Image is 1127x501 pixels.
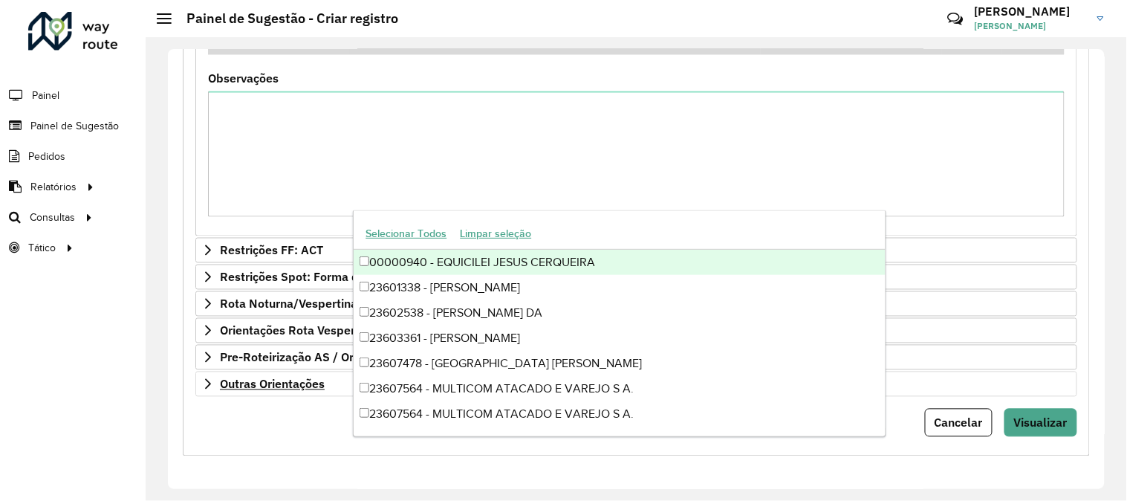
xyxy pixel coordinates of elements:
[195,291,1077,317] a: Rota Noturna/Vespertina
[220,352,406,363] span: Pre-Roteirização AS / Orientações
[354,376,885,401] div: 23607564 - MULTICOM ATACADO E VAREJO S A.
[1014,416,1068,430] span: Visualizar
[354,300,885,326] div: 23602538 - [PERSON_NAME] DA
[354,326,885,351] div: 23603361 - [PERSON_NAME]
[32,88,59,103] span: Painel
[354,427,885,452] div: 23607719 - SENDAS DISTRIBUIDORA S A
[28,149,65,164] span: Pedidos
[195,318,1077,343] a: Orientações Rota Vespertina Janela de horário extraordinária
[220,325,556,337] span: Orientações Rota Vespertina Janela de horário extraordinária
[220,245,323,256] span: Restrições FF: ACT
[195,238,1077,263] a: Restrições FF: ACT
[28,240,56,256] span: Tático
[354,401,885,427] div: 23607564 - MULTICOM ATACADO E VAREJO S A.
[353,210,886,437] ng-dropdown-panel: Options list
[925,409,993,437] button: Cancelar
[1004,409,1077,437] button: Visualizar
[172,10,398,27] h2: Painel de Sugestão - Criar registro
[935,416,983,430] span: Cancelar
[359,222,453,245] button: Selecionar Todos
[220,271,593,283] span: Restrições Spot: Forma de Pagamento e Perfil de Descarga/Entrega
[30,118,119,134] span: Painel de Sugestão
[354,351,885,376] div: 23607478 - [GEOGRAPHIC_DATA] [PERSON_NAME]
[195,345,1077,370] a: Pre-Roteirização AS / Orientações
[195,265,1077,290] a: Restrições Spot: Forma de Pagamento e Perfil de Descarga/Entrega
[939,3,971,35] a: Contato Rápido
[195,372,1077,397] a: Outras Orientações
[220,378,325,390] span: Outras Orientações
[208,69,279,87] label: Observações
[354,250,885,275] div: 00000940 - EQUICILEI JESUS CERQUEIRA
[354,275,885,300] div: 23601338 - [PERSON_NAME]
[220,298,357,310] span: Rota Noturna/Vespertina
[30,179,77,195] span: Relatórios
[30,210,75,225] span: Consultas
[975,4,1086,19] h3: [PERSON_NAME]
[975,19,1086,33] span: [PERSON_NAME]
[453,222,538,245] button: Limpar seleção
